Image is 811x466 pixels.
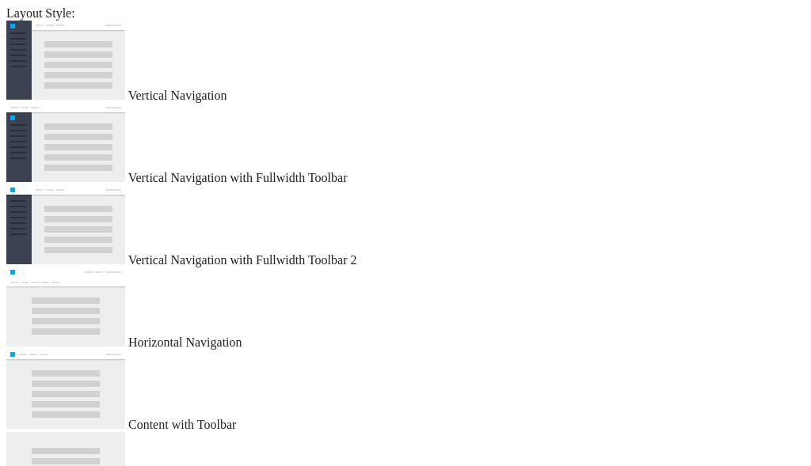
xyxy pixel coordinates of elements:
span: Horizontal Navigation [128,335,242,349]
md-radio-button: Vertical Navigation with Fullwidth Toolbar 2 [6,185,805,267]
img: vertical-nav.jpg [6,21,125,100]
span: Vertical Navigation with Fullwidth Toolbar [128,171,348,184]
img: horizontal-nav.jpg [6,267,125,347]
img: vertical-nav-with-full-toolbar.jpg [6,103,125,182]
span: Vertical Navigation with Fullwidth Toolbar 2 [128,253,357,267]
div: Layout Style: [6,6,805,21]
md-radio-button: Vertical Navigation with Fullwidth Toolbar [6,103,805,185]
img: vertical-nav-with-full-toolbar-2.jpg [6,185,125,264]
img: content-with-toolbar.jpg [6,350,125,429]
md-radio-button: Vertical Navigation [6,21,805,103]
md-radio-button: Content with Toolbar [6,350,805,432]
span: Content with Toolbar [128,418,236,431]
md-radio-button: Horizontal Navigation [6,267,805,350]
span: Vertical Navigation [128,89,227,102]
